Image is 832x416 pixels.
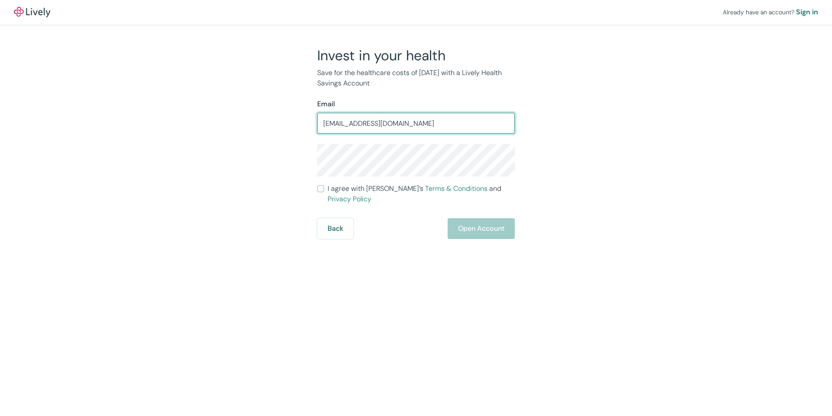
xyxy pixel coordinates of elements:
div: Already have an account? [723,7,818,17]
label: Email [317,99,335,109]
h2: Invest in your health [317,47,515,64]
a: Terms & Conditions [425,184,487,193]
a: Privacy Policy [328,194,371,203]
button: Back [317,218,354,239]
span: I agree with [PERSON_NAME]’s and [328,183,515,204]
a: Sign in [796,7,818,17]
img: Lively [14,7,50,17]
p: Save for the healthcare costs of [DATE] with a Lively Health Savings Account [317,68,515,88]
a: LivelyLively [14,7,50,17]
